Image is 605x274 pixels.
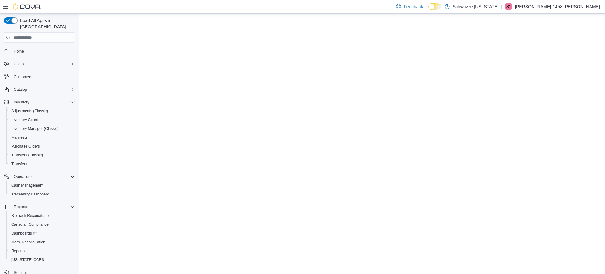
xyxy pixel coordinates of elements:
[6,247,78,255] button: Reports
[9,182,46,189] a: Cash Management
[11,86,75,93] span: Catalog
[501,3,502,10] p: |
[9,107,50,115] a: Adjustments (Classic)
[11,203,30,211] button: Reports
[9,143,75,150] span: Purchase Orders
[6,107,78,115] button: Adjustments (Classic)
[1,172,78,181] button: Operations
[6,151,78,160] button: Transfers (Classic)
[9,230,75,237] span: Dashboards
[6,220,78,229] button: Canadian Compliance
[11,60,26,68] button: Users
[11,183,43,188] span: Cash Management
[9,238,75,246] span: Metrc Reconciliation
[1,98,78,107] button: Inventory
[9,230,39,237] a: Dashboards
[6,133,78,142] button: Manifests
[14,74,32,79] span: Customers
[9,107,75,115] span: Adjustments (Classic)
[11,117,38,122] span: Inventory Count
[9,160,30,168] a: Transfers
[9,125,75,132] span: Inventory Manager (Classic)
[11,135,27,140] span: Manifests
[6,211,78,220] button: BioTrack Reconciliation
[6,124,78,133] button: Inventory Manager (Classic)
[11,48,26,55] a: Home
[14,49,24,54] span: Home
[11,173,75,180] span: Operations
[11,98,32,106] button: Inventory
[9,212,53,219] a: BioTrack Reconciliation
[9,125,61,132] a: Inventory Manager (Classic)
[428,3,441,10] input: Dark Mode
[14,174,32,179] span: Operations
[9,143,43,150] a: Purchase Orders
[11,47,75,55] span: Home
[11,126,59,131] span: Inventory Manager (Classic)
[9,256,47,264] a: [US_STATE] CCRS
[1,85,78,94] button: Catalog
[9,238,48,246] a: Metrc Reconciliation
[11,144,40,149] span: Purchase Orders
[394,0,425,13] a: Feedback
[11,222,49,227] span: Canadian Compliance
[11,257,44,262] span: [US_STATE] CCRS
[1,46,78,55] button: Home
[14,100,29,105] span: Inventory
[9,221,75,228] span: Canadian Compliance
[14,61,24,67] span: Users
[11,98,75,106] span: Inventory
[11,86,29,93] button: Catalog
[9,182,75,189] span: Cash Management
[9,190,75,198] span: Traceabilty Dashboard
[6,181,78,190] button: Cash Management
[13,3,41,10] img: Cova
[9,160,75,168] span: Transfers
[506,3,511,10] span: S1
[453,3,499,10] p: Schwazze [US_STATE]
[9,247,75,255] span: Reports
[9,151,75,159] span: Transfers (Classic)
[11,192,49,197] span: Traceabilty Dashboard
[18,17,75,30] span: Load All Apps in [GEOGRAPHIC_DATA]
[11,108,48,114] span: Adjustments (Classic)
[9,151,45,159] a: Transfers (Classic)
[11,231,37,236] span: Dashboards
[11,153,43,158] span: Transfers (Classic)
[9,212,75,219] span: BioTrack Reconciliation
[11,213,51,218] span: BioTrack Reconciliation
[9,190,52,198] a: Traceabilty Dashboard
[6,238,78,247] button: Metrc Reconciliation
[505,3,512,10] div: Samantha-1458 Matthews
[9,221,51,228] a: Canadian Compliance
[11,161,27,166] span: Transfers
[11,203,75,211] span: Reports
[9,134,75,141] span: Manifests
[11,173,35,180] button: Operations
[6,190,78,199] button: Traceabilty Dashboard
[1,202,78,211] button: Reports
[404,3,423,10] span: Feedback
[14,87,27,92] span: Catalog
[9,247,27,255] a: Reports
[6,255,78,264] button: [US_STATE] CCRS
[6,142,78,151] button: Purchase Orders
[6,160,78,168] button: Transfers
[11,73,35,81] a: Customers
[11,73,75,81] span: Customers
[515,3,600,10] p: [PERSON_NAME]-1458 [PERSON_NAME]
[9,116,41,124] a: Inventory Count
[1,60,78,68] button: Users
[9,256,75,264] span: Washington CCRS
[11,240,45,245] span: Metrc Reconciliation
[11,248,25,254] span: Reports
[14,204,27,209] span: Reports
[11,60,75,68] span: Users
[9,134,30,141] a: Manifests
[1,72,78,81] button: Customers
[9,116,75,124] span: Inventory Count
[6,115,78,124] button: Inventory Count
[6,229,78,238] a: Dashboards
